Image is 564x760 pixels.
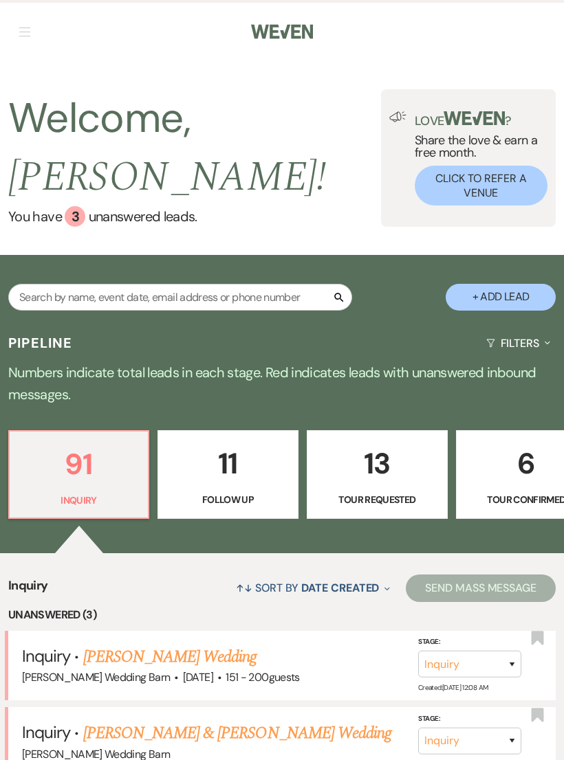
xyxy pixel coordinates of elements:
a: You have 3 unanswered leads. [8,206,381,227]
button: Send Mass Message [406,574,556,602]
input: Search by name, event date, email address or phone number [8,284,352,311]
a: [PERSON_NAME] Wedding [83,645,257,669]
p: Follow Up [166,492,290,507]
p: 13 [316,440,439,487]
p: 91 [18,441,140,487]
label: Stage: [418,636,521,648]
p: 11 [166,440,290,487]
a: [PERSON_NAME] & [PERSON_NAME] Wedding [83,721,391,746]
li: Unanswered (3) [8,606,556,624]
img: weven-logo-green.svg [444,111,505,125]
span: [PERSON_NAME] Wedding Barn [22,670,170,684]
div: 3 [65,206,85,227]
span: Date Created [301,581,379,595]
img: loud-speaker-illustration.svg [389,111,406,122]
span: Inquiry [22,645,70,667]
button: + Add Lead [446,284,556,311]
span: Created: [DATE] 12:08 AM [418,683,488,692]
span: [PERSON_NAME] ! [8,146,326,209]
p: Love ? [415,111,547,127]
span: 151 - 200 guests [226,670,299,684]
p: Tour Requested [316,492,439,507]
a: 11Follow Up [158,430,299,519]
span: Inquiry [8,577,48,606]
span: ↑↓ [236,581,252,595]
a: 13Tour Requested [307,430,448,519]
a: 91Inquiry [8,430,149,519]
h3: Pipeline [8,333,73,353]
div: Share the love & earn a free month. [406,111,547,205]
img: Weven Logo [251,17,313,46]
h2: Welcome, [8,89,381,206]
button: Sort By Date Created [230,570,395,606]
button: Click to Refer a Venue [415,166,547,205]
button: Filters [481,325,556,361]
label: Stage: [418,712,521,724]
p: Inquiry [18,493,140,508]
span: Inquiry [22,722,70,743]
span: [DATE] [183,670,213,684]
